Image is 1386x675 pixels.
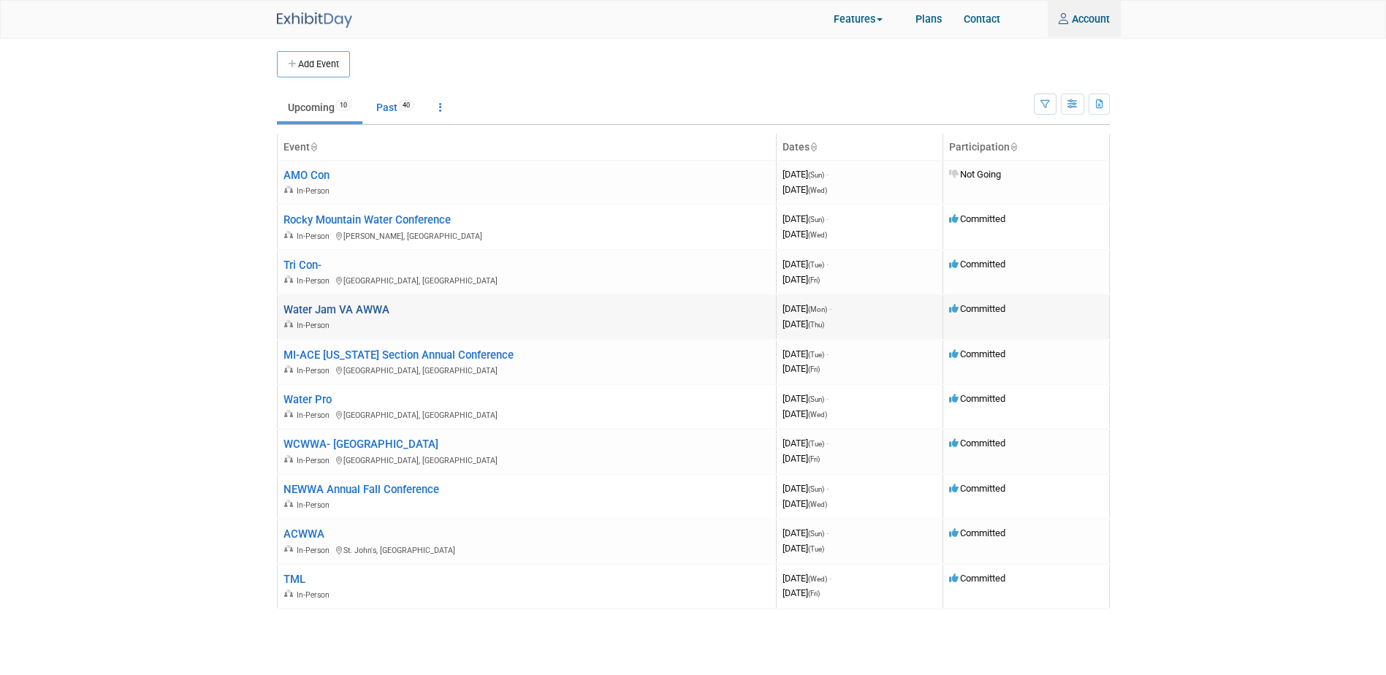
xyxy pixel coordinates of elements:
[1010,141,1017,153] a: Sort by Participation Type
[283,169,330,182] a: AMO Con
[949,483,1005,494] span: Committed
[297,456,334,465] span: In-Person
[284,186,293,193] img: In-Person Event
[297,590,334,600] span: In-Person
[808,575,827,583] span: (Wed)
[297,411,334,420] span: In-Person
[783,393,829,404] span: [DATE]
[284,500,293,507] img: In-Person Event
[808,216,824,224] span: (Sun)
[283,213,451,226] a: Rocky Mountain Water Conference
[949,169,1001,180] span: Not Going
[808,440,824,448] span: (Tue)
[283,527,324,541] a: ACWWA
[783,319,824,329] span: [DATE]
[297,546,334,555] span: In-Person
[826,259,829,270] span: -
[808,500,827,508] span: (Wed)
[905,1,953,37] a: Plans
[783,483,829,494] span: [DATE]
[283,453,770,466] div: [GEOGRAPHIC_DATA], [GEOGRAPHIC_DATA]
[783,527,829,538] span: [DATE]
[783,274,820,285] span: [DATE]
[283,408,770,421] div: [GEOGRAPHIC_DATA], [GEOGRAPHIC_DATA]
[284,231,293,238] img: In-Person Event
[808,590,820,598] span: (Fri)
[365,94,425,121] a: Past40
[297,321,334,330] span: In-Person
[783,543,824,554] span: [DATE]
[297,232,334,241] span: In-Person
[829,573,831,584] span: -
[808,530,824,538] span: (Sun)
[297,276,334,286] span: In-Person
[808,321,824,329] span: (Thu)
[283,438,438,451] a: WCWWA- [GEOGRAPHIC_DATA]
[949,303,1005,314] span: Committed
[808,186,827,194] span: (Wed)
[826,527,829,538] span: -
[284,275,293,283] img: In-Person Event
[783,453,820,464] span: [DATE]
[284,545,293,552] img: In-Person Event
[783,229,827,240] span: [DATE]
[826,169,829,180] span: -
[783,498,827,509] span: [DATE]
[949,348,1005,359] span: Committed
[808,545,824,553] span: (Tue)
[949,213,1005,224] span: Committed
[953,1,1011,37] a: Contact
[808,351,824,359] span: (Tue)
[783,438,829,449] span: [DATE]
[283,303,389,316] a: Water Jam VA AWWA
[283,483,439,496] a: NEWWA Annual Fall Conference
[284,455,293,462] img: In-Person Event
[949,573,1005,584] span: Committed
[783,213,829,224] span: [DATE]
[808,305,827,313] span: (Mon)
[826,393,829,404] span: -
[283,543,770,556] div: St. John's, [GEOGRAPHIC_DATA]
[283,363,770,376] div: [GEOGRAPHIC_DATA], [GEOGRAPHIC_DATA]
[949,259,1005,270] span: Committed
[310,141,317,153] a: Sort by Event Name
[808,395,824,403] span: (Sun)
[783,169,829,180] span: [DATE]
[810,141,817,153] a: Sort by Start Date
[808,171,824,179] span: (Sun)
[283,273,770,286] div: [GEOGRAPHIC_DATA], [GEOGRAPHIC_DATA]
[783,408,827,419] span: [DATE]
[283,259,321,272] a: Tri Con-
[826,483,829,494] span: -
[283,573,305,586] a: TML
[808,411,827,419] span: (Wed)
[829,303,831,314] span: -
[943,134,1109,161] th: Participation
[783,348,829,359] span: [DATE]
[284,365,293,373] img: In-Person Event
[808,485,824,493] span: (Sun)
[398,100,414,111] span: 40
[335,100,351,111] span: 10
[808,455,820,463] span: (Fri)
[284,410,293,417] img: In-Person Event
[808,365,820,373] span: (Fri)
[949,393,1005,404] span: Committed
[277,12,352,28] img: ExhibitDay
[283,393,332,406] a: Water Pro
[277,51,350,77] button: Add Event
[808,231,827,239] span: (Wed)
[297,186,334,196] span: In-Person
[783,303,831,314] span: [DATE]
[277,94,362,121] a: Upcoming10
[283,348,514,362] a: MI-ACE [US_STATE] Section Annual Conference
[297,500,334,510] span: In-Person
[1048,1,1121,37] a: Account
[783,259,829,270] span: [DATE]
[826,213,829,224] span: -
[783,573,831,584] span: [DATE]
[284,320,293,327] img: In-Person Event
[783,587,820,598] span: [DATE]
[297,366,334,375] span: In-Person
[823,2,905,38] a: Features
